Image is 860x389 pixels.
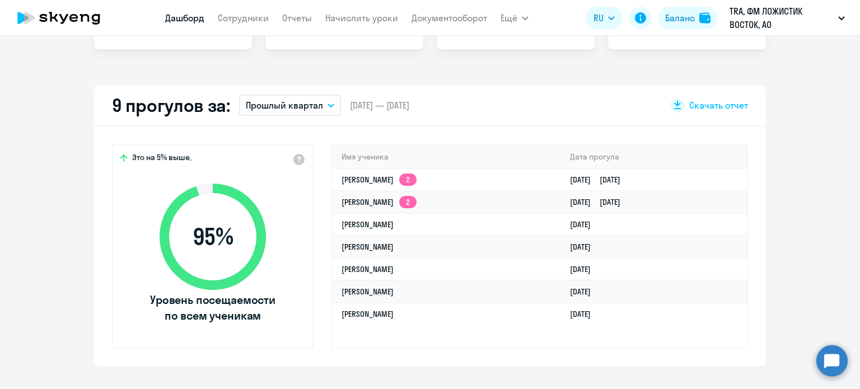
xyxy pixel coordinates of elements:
[333,146,561,168] th: Имя ученика
[501,11,517,25] span: Ещё
[658,7,717,29] button: Балансbalance
[342,264,394,274] a: [PERSON_NAME]
[239,95,341,116] button: Прошлый квартал
[342,219,394,229] a: [PERSON_NAME]
[570,197,629,207] a: [DATE][DATE]
[325,12,398,24] a: Начислить уроки
[412,12,487,24] a: Документооборот
[218,12,269,24] a: Сотрудники
[342,242,394,252] a: [PERSON_NAME]
[148,292,277,324] span: Уровень посещаемости по всем ученикам
[724,4,850,31] button: TRA, ФМ ЛОЖИСТИК ВОСТОК, АО
[561,146,747,168] th: Дата прогула
[665,11,695,25] div: Баланс
[399,174,417,186] app-skyeng-badge: 2
[148,223,277,250] span: 95 %
[593,11,604,25] span: RU
[570,175,629,185] a: [DATE][DATE]
[132,152,191,166] span: Это на 5% выше,
[570,264,600,274] a: [DATE]
[730,4,834,31] p: TRA, ФМ ЛОЖИСТИК ВОСТОК, АО
[586,7,623,29] button: RU
[570,242,600,252] a: [DATE]
[342,309,394,319] a: [PERSON_NAME]
[112,94,230,116] h2: 9 прогулов за:
[282,12,312,24] a: Отчеты
[342,175,417,185] a: [PERSON_NAME]2
[399,196,417,208] app-skyeng-badge: 2
[342,287,394,297] a: [PERSON_NAME]
[165,12,204,24] a: Дашборд
[689,99,748,111] span: Скачать отчет
[246,99,323,112] p: Прошлый квартал
[570,309,600,319] a: [DATE]
[342,197,417,207] a: [PERSON_NAME]2
[501,7,529,29] button: Ещё
[350,99,409,111] span: [DATE] — [DATE]
[699,12,711,24] img: balance
[570,219,600,229] a: [DATE]
[570,287,600,297] a: [DATE]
